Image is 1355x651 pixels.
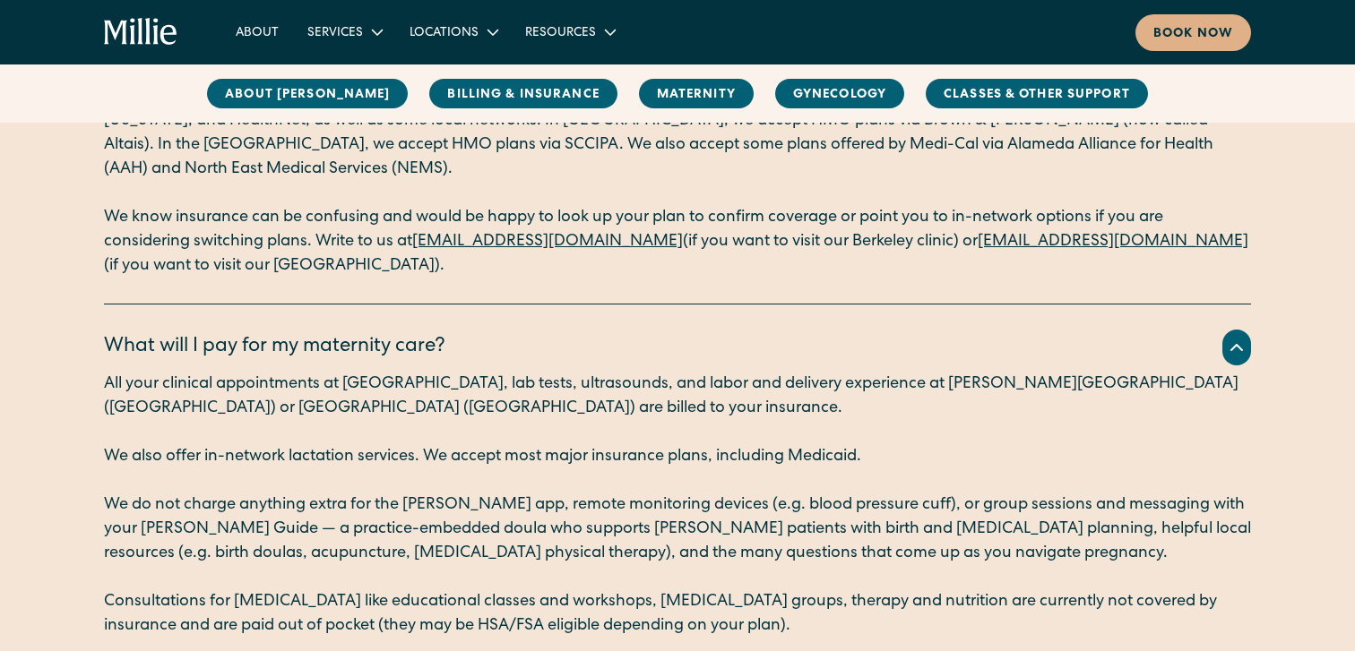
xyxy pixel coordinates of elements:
[395,17,511,47] div: Locations
[104,445,1251,469] p: We also offer in-network lactation services. We accept most major insurance plans, including Medi...
[207,79,408,108] a: About [PERSON_NAME]
[104,85,1251,182] p: We are currently accepting PPO plans from the following insurance companies: Aetna, Cigna, United...
[511,17,628,47] div: Resources
[221,17,293,47] a: About
[104,206,1251,278] p: We know insurance can be confusing and would be happy to look up your plan to confirm coverage or...
[104,373,1251,421] p: All your clinical appointments at [GEOGRAPHIC_DATA], lab tests, ultrasounds, and labor and delive...
[525,24,596,43] div: Resources
[104,566,1251,590] p: ‍
[307,24,363,43] div: Services
[104,421,1251,445] p: ‍
[293,17,395,47] div: Services
[104,182,1251,206] p: ‍
[1135,14,1251,51] a: Book now
[639,79,754,108] a: MAternity
[429,79,617,108] a: Billing & Insurance
[412,234,683,250] a: [EMAIL_ADDRESS][DOMAIN_NAME]
[104,333,445,363] div: What will I pay for my maternity care?
[1153,25,1233,44] div: Book now
[775,79,904,108] a: Gynecology
[104,590,1251,638] p: Consultations for [MEDICAL_DATA] like educational classes and workshops, [MEDICAL_DATA] groups, t...
[104,493,1251,566] p: We do not charge anything extra for the [PERSON_NAME] app, remote monitoring devices (e.g. blood ...
[104,18,178,47] a: home
[978,234,1248,250] a: [EMAIL_ADDRESS][DOMAIN_NAME]
[926,79,1148,108] a: Classes & Other Support
[410,24,479,43] div: Locations
[104,469,1251,493] p: ‍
